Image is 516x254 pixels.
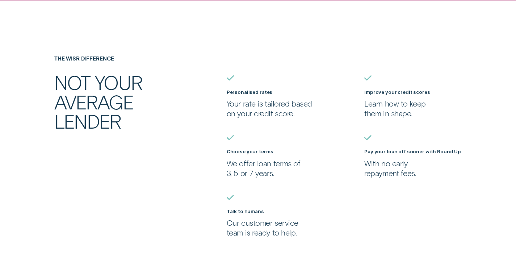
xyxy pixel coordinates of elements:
p: Your rate is tailored based on your credit score. [227,99,324,118]
h2: Not your average lender [54,72,174,130]
label: Choose your terms [227,149,273,154]
p: Learn how to keep them in shape. [364,99,462,118]
p: Our customer service team is ready to help. [227,218,324,237]
label: Personalised rates [227,89,273,95]
p: With no early repayment fees. [364,158,462,178]
h4: The Wisr Difference [54,55,186,62]
p: We offer loan terms of 3, 5 or 7 years. [227,158,324,178]
label: Improve your credit scores [364,89,430,95]
label: Pay your loan off sooner with Round Up [364,149,461,154]
label: Talk to humans [227,208,264,214]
